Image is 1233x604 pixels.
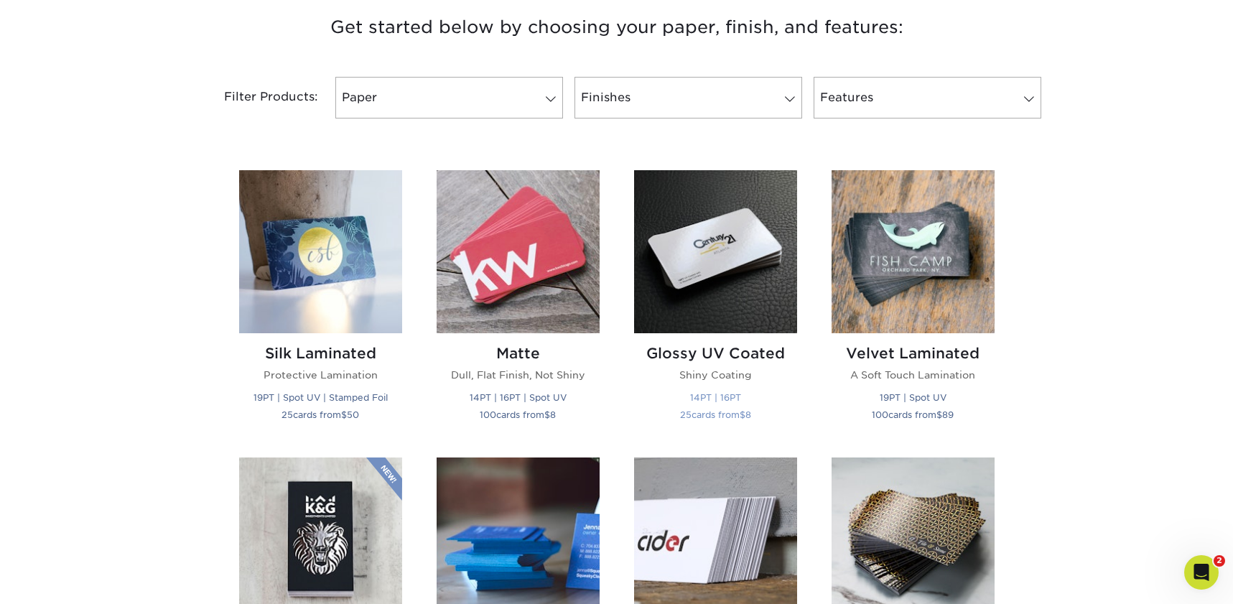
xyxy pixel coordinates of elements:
span: 2 [1214,555,1225,567]
h2: Matte [437,345,600,362]
span: 25 [680,409,692,420]
small: cards from [872,409,954,420]
div: Filter Products: [186,77,330,119]
a: Paper [335,77,563,119]
span: 100 [480,409,496,420]
small: 14PT | 16PT | Spot UV [470,392,567,403]
img: New Product [366,457,402,501]
p: Protective Lamination [239,368,402,382]
small: 19PT | Spot UV [880,392,946,403]
h2: Glossy UV Coated [634,345,797,362]
span: 25 [282,409,293,420]
span: 100 [872,409,888,420]
iframe: Intercom live chat [1184,555,1219,590]
span: 8 [745,409,751,420]
a: Velvet Laminated Business Cards Velvet Laminated A Soft Touch Lamination 19PT | Spot UV 100cards ... [832,170,995,440]
img: Velvet Laminated Business Cards [832,170,995,333]
span: $ [341,409,347,420]
img: Silk Laminated Business Cards [239,170,402,333]
small: 19PT | Spot UV | Stamped Foil [253,392,388,403]
span: 50 [347,409,359,420]
small: cards from [282,409,359,420]
span: 89 [942,409,954,420]
a: Silk Laminated Business Cards Silk Laminated Protective Lamination 19PT | Spot UV | Stamped Foil ... [239,170,402,440]
p: A Soft Touch Lamination [832,368,995,382]
a: Glossy UV Coated Business Cards Glossy UV Coated Shiny Coating 14PT | 16PT 25cards from$8 [634,170,797,440]
small: cards from [480,409,556,420]
h2: Silk Laminated [239,345,402,362]
span: $ [936,409,942,420]
a: Matte Business Cards Matte Dull, Flat Finish, Not Shiny 14PT | 16PT | Spot UV 100cards from$8 [437,170,600,440]
p: Shiny Coating [634,368,797,382]
small: 14PT | 16PT [690,392,741,403]
small: cards from [680,409,751,420]
a: Finishes [574,77,802,119]
img: Matte Business Cards [437,170,600,333]
span: $ [544,409,550,420]
span: $ [740,409,745,420]
img: Glossy UV Coated Business Cards [634,170,797,333]
span: 8 [550,409,556,420]
a: Features [814,77,1041,119]
p: Dull, Flat Finish, Not Shiny [437,368,600,382]
h2: Velvet Laminated [832,345,995,362]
